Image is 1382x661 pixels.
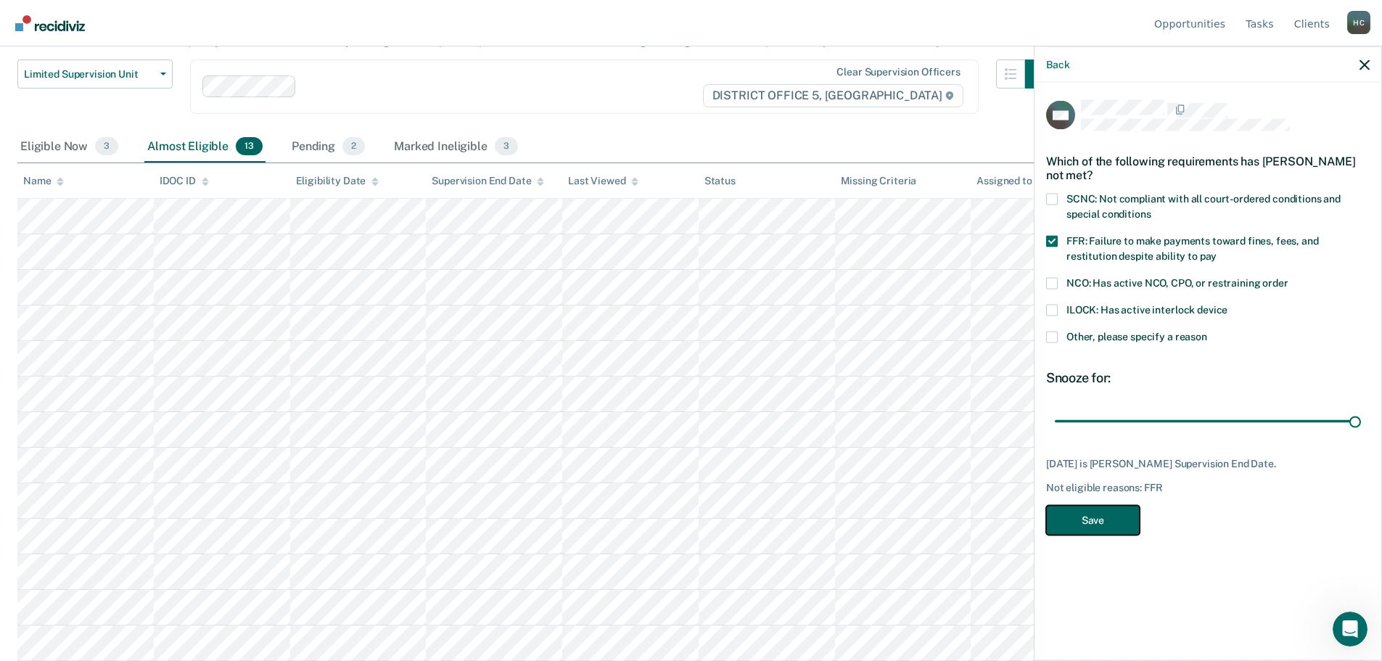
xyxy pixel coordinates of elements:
div: Name [23,175,64,187]
span: 3 [495,137,518,156]
div: Status [704,175,736,187]
div: Which of the following requirements has [PERSON_NAME] not met? [1046,142,1370,193]
div: [DATE] is [PERSON_NAME] Supervision End Date. [1046,457,1370,469]
div: Not eligible reasons: FFR [1046,482,1370,494]
span: SCNC: Not compliant with all court-ordered conditions and special conditions [1066,192,1341,219]
span: 3 [95,137,118,156]
span: 13 [236,137,263,156]
div: Eligible Now [17,131,121,163]
span: Limited Supervision Unit [24,68,155,81]
span: ILOCK: Has active interlock device [1066,303,1227,315]
div: Eligibility Date [296,175,379,187]
div: H C [1347,11,1370,34]
div: Supervision End Date [432,175,544,187]
div: Assigned to [976,175,1045,187]
div: Pending [289,131,368,163]
div: Last Viewed [568,175,638,187]
div: Clear supervision officers [836,66,960,78]
button: Back [1046,58,1069,70]
div: Almost Eligible [144,131,266,163]
span: FFR: Failure to make payments toward fines, fees, and restitution despite ability to pay [1066,234,1319,261]
img: Recidiviz [15,15,85,31]
span: DISTRICT OFFICE 5, [GEOGRAPHIC_DATA] [703,84,963,107]
span: NCO: Has active NCO, CPO, or restraining order [1066,276,1288,288]
div: Missing Criteria [841,175,917,187]
button: Profile dropdown button [1347,11,1370,34]
div: IDOC ID [160,175,209,187]
div: Snooze for: [1046,369,1370,385]
div: Marked Ineligible [391,131,521,163]
p: The Limited Supervision Unit, which offers web-based reporting to low-risk clients, is the lowest... [17,20,1049,48]
span: 2 [342,137,365,156]
iframe: Intercom live chat [1333,612,1367,646]
span: Other, please specify a reason [1066,330,1207,342]
button: Save [1046,505,1140,535]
